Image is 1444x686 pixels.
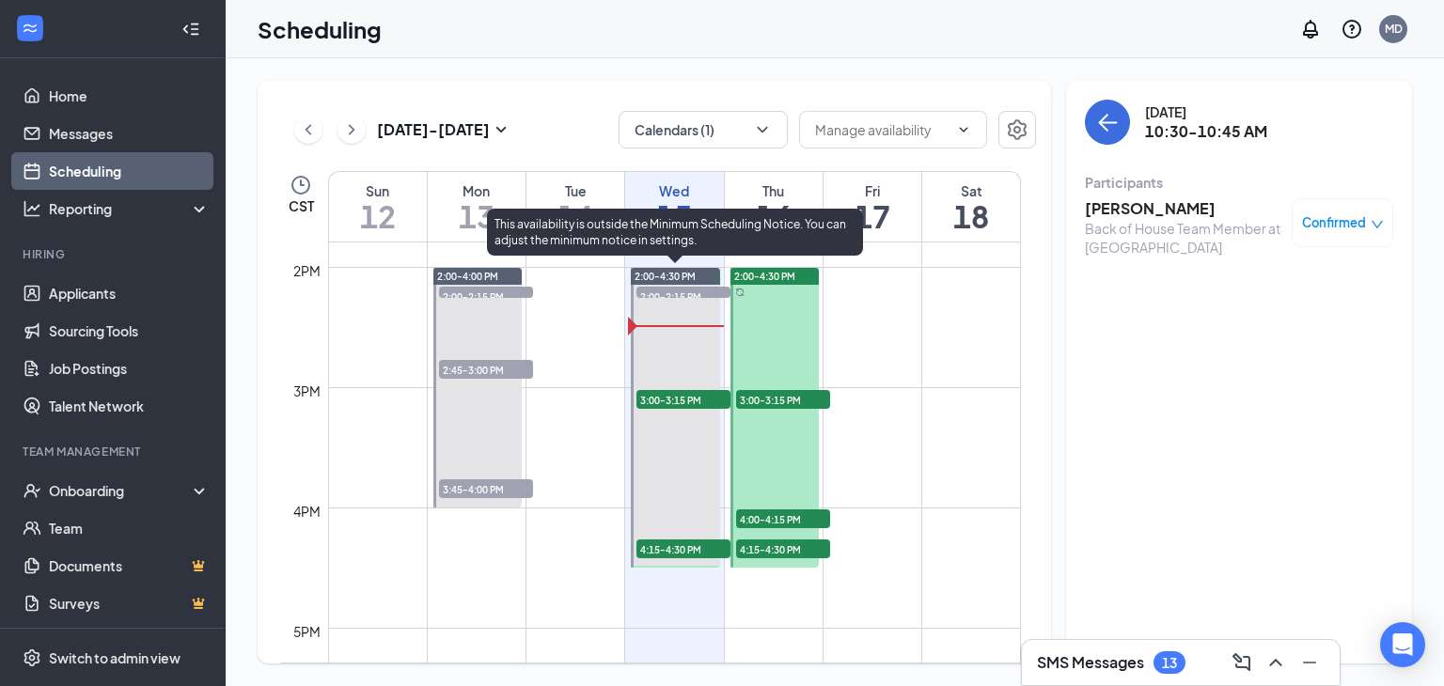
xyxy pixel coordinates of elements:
span: 3:00-3:15 PM [736,390,830,409]
span: 2:00-4:30 PM [635,270,696,283]
a: Applicants [49,274,210,312]
span: 4:15-4:30 PM [636,539,730,558]
svg: Clock [290,174,312,196]
svg: ChevronDown [753,120,772,139]
button: Minimize [1295,647,1325,678]
a: SurveysCrown [49,585,210,622]
h3: SMS Messages [1037,652,1144,673]
h1: 14 [526,200,624,232]
h1: Scheduling [258,13,382,45]
button: ChevronUp [1261,647,1291,678]
div: Sat [922,181,1020,200]
a: Home [49,77,210,115]
h1: 17 [824,200,921,232]
button: ChevronLeft [294,116,322,144]
span: 2:00-2:15 PM [439,287,533,305]
div: Tue [526,181,624,200]
h1: 12 [329,200,427,232]
svg: Settings [23,648,41,667]
svg: Settings [1006,118,1028,141]
a: Talent Network [49,387,210,425]
svg: Minimize [1298,651,1321,674]
h1: 16 [725,200,823,232]
div: 2pm [290,260,324,281]
a: October 18, 2025 [922,172,1020,242]
a: October 14, 2025 [526,172,624,242]
button: ComposeMessage [1227,647,1257,678]
span: 3:00-3:15 PM [636,390,730,409]
svg: UserCheck [23,481,41,500]
div: Onboarding [49,481,194,500]
h1: 13 [428,200,526,232]
div: Fri [824,181,921,200]
div: Open Intercom Messenger [1380,622,1425,667]
span: 4:00-4:15 PM [736,509,830,528]
a: October 17, 2025 [824,172,921,242]
a: October 16, 2025 [725,172,823,242]
div: 5pm [290,621,324,642]
svg: ChevronLeft [299,118,318,141]
span: 4:15-4:30 PM [736,539,830,558]
svg: Notifications [1299,18,1322,40]
svg: Collapse [181,20,200,39]
button: Calendars (1)ChevronDown [619,111,788,148]
div: Participants [1085,173,1393,192]
span: 2:00-2:15 PM [636,287,730,305]
h3: [DATE] - [DATE] [377,119,490,140]
a: Messages [49,115,210,152]
div: Thu [725,181,823,200]
div: MD [1385,21,1403,37]
svg: WorkstreamLogo [21,19,39,38]
span: 2:00-4:00 PM [437,270,498,283]
a: Scheduling [49,152,210,190]
span: 2:00-4:30 PM [734,270,795,283]
h1: 15 [625,200,723,232]
div: 4pm [290,501,324,522]
div: 13 [1162,655,1177,671]
h1: 18 [922,200,1020,232]
svg: ArrowLeft [1096,111,1119,133]
a: October 15, 2025 [625,172,723,242]
div: Wed [625,181,723,200]
svg: ComposeMessage [1231,651,1253,674]
svg: SmallChevronDown [490,118,512,141]
a: DocumentsCrown [49,547,210,585]
span: Confirmed [1302,213,1366,232]
div: Switch to admin view [49,648,180,667]
div: Team Management [23,444,206,460]
svg: ChevronUp [1264,651,1287,674]
div: This availability is outside the Minimum Scheduling Notice. You can adjust the minimum notice in ... [487,209,863,256]
span: 2:45-3:00 PM [439,360,533,379]
button: Settings [998,111,1036,148]
input: Manage availability [815,119,949,140]
div: Mon [428,181,526,200]
a: Sourcing Tools [49,312,210,350]
a: October 12, 2025 [329,172,427,242]
h3: [PERSON_NAME] [1085,198,1282,219]
div: Back of House Team Member at [GEOGRAPHIC_DATA] [1085,219,1282,257]
div: [DATE] [1145,102,1267,121]
h3: 10:30-10:45 AM [1145,121,1267,142]
div: Reporting [49,199,211,218]
span: 3:45-4:00 PM [439,479,533,498]
svg: Analysis [23,199,41,218]
svg: ChevronRight [342,118,361,141]
svg: QuestionInfo [1341,18,1363,40]
a: Team [49,509,210,547]
button: back-button [1085,100,1130,145]
button: ChevronRight [337,116,366,144]
a: October 13, 2025 [428,172,526,242]
svg: Sync [735,288,745,297]
span: CST [289,196,314,215]
a: Job Postings [49,350,210,387]
div: Hiring [23,246,206,262]
div: 3pm [290,381,324,401]
div: Sun [329,181,427,200]
span: down [1371,218,1384,231]
svg: ChevronDown [956,122,971,137]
